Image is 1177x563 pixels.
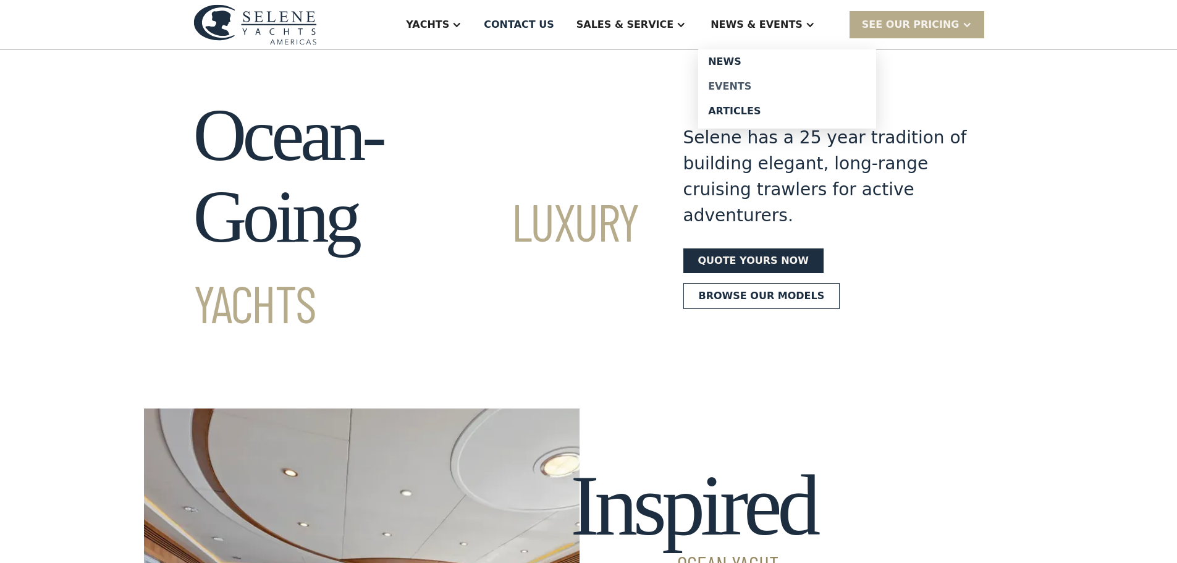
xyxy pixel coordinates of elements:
div: Yachts [406,17,449,32]
a: Articles [698,99,876,124]
div: Contact US [484,17,554,32]
span: Luxury Yachts [193,190,639,334]
h1: Ocean-Going [193,95,639,339]
div: News & EVENTS [711,17,803,32]
a: Quote yours now [683,248,824,273]
div: Selene has a 25 year tradition of building elegant, long-range cruising trawlers for active adven... [683,125,968,229]
div: News [708,57,866,67]
div: SEE Our Pricing [862,17,960,32]
a: News [698,49,876,74]
div: SEE Our Pricing [850,11,984,38]
a: Events [698,74,876,99]
div: Articles [708,106,866,116]
img: logo [193,4,317,44]
div: Events [708,82,866,91]
div: Sales & Service [576,17,673,32]
nav: News & EVENTS [698,49,876,129]
a: Browse our models [683,283,840,309]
